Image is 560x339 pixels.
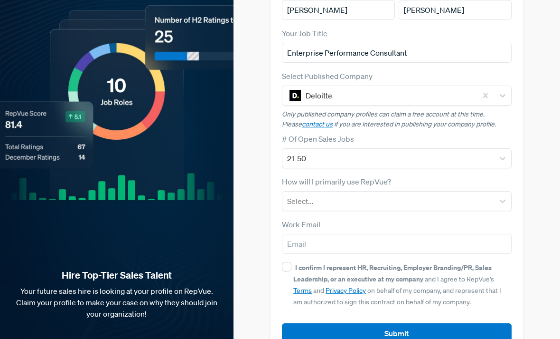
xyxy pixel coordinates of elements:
label: # Of Open Sales Jobs [282,133,354,145]
label: Work Email [282,219,320,230]
strong: Hire Top-Tier Sales Talent [15,269,218,281]
a: Privacy Policy [326,286,366,295]
input: Email [282,234,511,254]
label: Your Job Title [282,28,327,39]
p: Only published company profiles can claim a free account at this time. Please if you are interest... [282,109,511,129]
label: How will I primarily use RepVue? [282,176,391,187]
p: Your future sales hire is looking at your profile on RepVue. Claim your profile to make your case... [15,285,218,320]
strong: I confirm I represent HR, Recruiting, Employer Branding/PR, Sales Leadership, or an executive at ... [293,263,492,283]
img: Deloitte [289,90,301,101]
input: Title [282,43,511,63]
label: Select Published Company [282,70,373,82]
span: and I agree to RepVue’s and on behalf of my company, and represent that I am authorized to sign t... [293,263,501,306]
a: contact us [302,120,333,128]
a: Terms [293,286,312,295]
